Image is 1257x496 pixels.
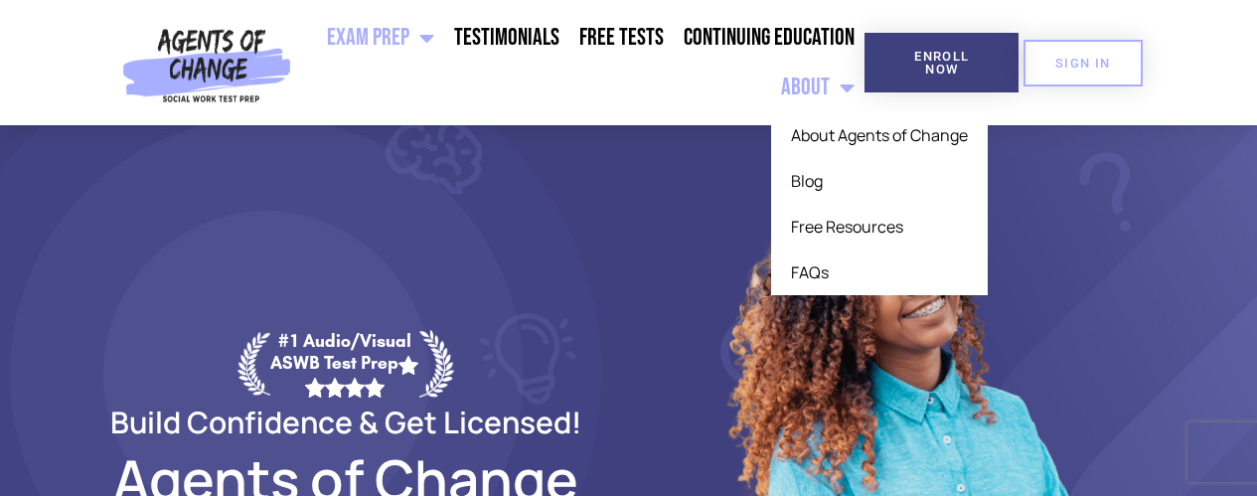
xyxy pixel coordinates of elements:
[63,408,629,436] h2: Build Confidence & Get Licensed!
[864,33,1019,92] a: Enroll Now
[270,330,419,397] div: #1 Audio/Visual ASWB Test Prep
[299,13,864,112] nav: Menu
[1023,40,1143,86] a: SIGN IN
[771,63,864,112] a: About
[569,13,674,63] a: Free Tests
[1055,57,1111,70] span: SIGN IN
[771,158,988,204] a: Blog
[771,204,988,249] a: Free Resources
[771,249,988,295] a: FAQs
[317,13,444,63] a: Exam Prep
[444,13,569,63] a: Testimonials
[771,112,988,158] a: About Agents of Change
[674,13,864,63] a: Continuing Education
[896,50,987,76] span: Enroll Now
[771,112,988,295] ul: About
